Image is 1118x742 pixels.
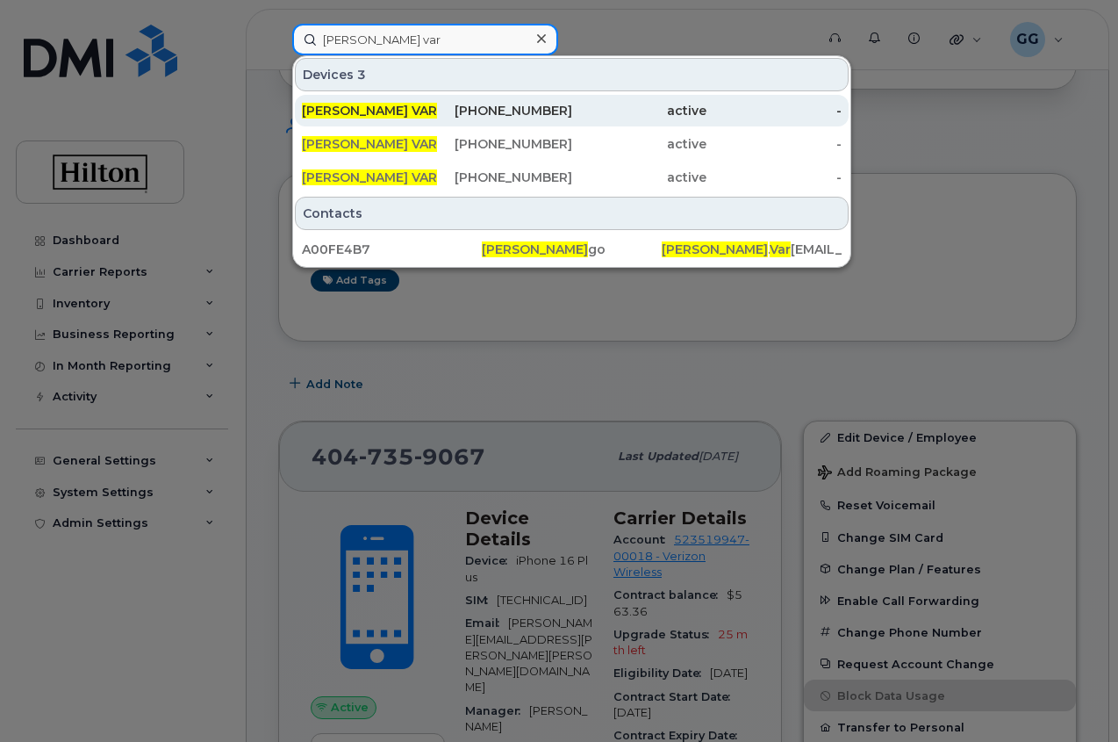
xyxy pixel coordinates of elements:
[572,169,707,186] div: active
[770,241,791,257] span: Var
[302,169,437,185] span: [PERSON_NAME] VAR
[295,234,849,265] a: A00FE4B7[PERSON_NAME]go[PERSON_NAME].Var[EMAIL_ADDRESS][DOMAIN_NAME]
[295,197,849,230] div: Contacts
[357,66,366,83] span: 3
[302,103,437,119] span: [PERSON_NAME] VAR
[295,95,849,126] a: [PERSON_NAME] VARGO[PHONE_NUMBER]active-
[1042,666,1105,729] iframe: Messenger Launcher
[706,169,842,186] div: -
[292,24,558,55] input: Find something...
[302,136,437,152] span: [PERSON_NAME] VAR
[302,102,437,119] div: GO
[302,135,437,153] div: GO
[302,241,482,258] div: A00FE4B7
[662,241,842,258] div: . [EMAIL_ADDRESS][DOMAIN_NAME]
[706,135,842,153] div: -
[295,162,849,193] a: [PERSON_NAME] VARGO[PHONE_NUMBER]active-
[295,58,849,91] div: Devices
[482,241,588,257] span: [PERSON_NAME]
[437,135,572,153] div: [PHONE_NUMBER]
[482,241,662,258] div: go
[706,102,842,119] div: -
[295,128,849,160] a: [PERSON_NAME] VARGO[PHONE_NUMBER]active-
[437,102,572,119] div: [PHONE_NUMBER]
[302,169,437,186] div: GO
[662,241,768,257] span: [PERSON_NAME]
[572,102,707,119] div: active
[572,135,707,153] div: active
[437,169,572,186] div: [PHONE_NUMBER]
